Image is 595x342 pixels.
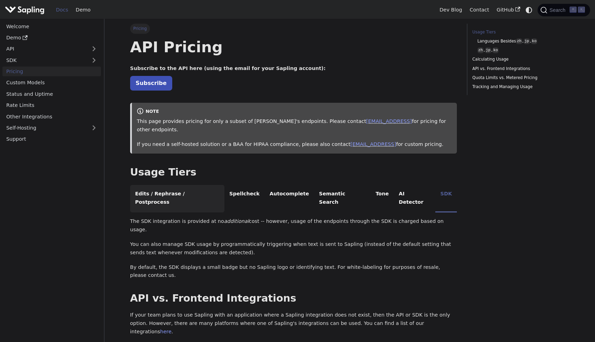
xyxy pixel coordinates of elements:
a: Other Integrations [2,111,101,122]
div: note [137,108,452,116]
img: Sapling.ai [5,5,45,15]
a: Support [2,134,101,144]
li: Autocomplete [264,185,314,212]
strong: Subscribe to the API here (using the email for your Sapling account): [130,65,326,71]
a: [EMAIL_ADDRESS] [366,118,412,124]
h2: Usage Tiers [130,166,457,179]
a: Pricing [2,67,101,77]
kbd: K [578,7,585,13]
code: zh [477,47,484,53]
span: Pricing [130,24,150,33]
a: here [160,329,171,334]
a: Demo [2,33,101,43]
button: Search (Command+K) [538,4,590,16]
a: API [2,44,87,54]
code: ko [492,47,499,53]
a: Quota Limits vs. Metered Pricing [473,75,567,81]
a: Welcome [2,21,101,31]
a: Custom Models [2,78,101,88]
a: [EMAIL_ADDRESS] [350,141,396,147]
p: You can also manage SDK usage by programmatically triggering when text is sent to Sapling (instea... [130,240,457,257]
h2: API vs. Frontend Integrations [130,292,457,305]
li: AI Detector [394,185,436,212]
li: Spellcheck [224,185,265,212]
a: Subscribe [130,76,172,90]
p: If your team plans to use Sapling with an application where a Sapling integration does not exist,... [130,311,457,336]
nav: Breadcrumbs [130,24,457,33]
p: By default, the SDK displays a small badge but no Sapling logo or identifying text. For white-lab... [130,263,457,280]
button: Switch between dark and light mode (currently system mode) [524,5,534,15]
a: Calculating Usage [473,56,567,63]
code: jp [485,47,491,53]
a: Rate Limits [2,100,101,110]
em: additional [224,218,249,224]
a: Dev Blog [436,5,466,15]
li: Tone [371,185,394,212]
button: Expand sidebar category 'SDK' [87,55,101,65]
a: SDK [2,55,87,65]
a: Tracking and Managing Usage [473,84,567,90]
a: API vs. Frontend Integrations [473,65,567,72]
h1: API Pricing [130,38,457,56]
code: jp [524,38,530,44]
kbd: ⌘ [570,7,577,13]
a: Sapling.ai [5,5,47,15]
p: This page provides pricing for only a subset of [PERSON_NAME]'s endpoints. Please contact for pri... [137,117,452,134]
a: Contact [466,5,493,15]
a: Docs [52,5,72,15]
a: Demo [72,5,94,15]
a: GitHub [493,5,524,15]
a: Usage Tiers [473,29,567,36]
li: SDK [435,185,457,212]
li: Semantic Search [314,185,371,212]
a: Self-Hosting [2,123,101,133]
code: ko [531,38,537,44]
a: Status and Uptime [2,89,101,99]
a: zh,jp,ko [477,47,564,54]
li: Edits / Rephrase / Postprocess [130,185,224,212]
code: zh [516,38,522,44]
p: If you need a self-hosted solution or a BAA for HIPAA compliance, please also contact for custom ... [137,140,452,149]
a: Languages Besideszh,jp,ko [477,38,564,45]
button: Expand sidebar category 'API' [87,44,101,54]
p: The SDK integration is provided at no cost -- however, usage of the endpoints through the SDK is ... [130,217,457,234]
span: Search [547,7,570,13]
